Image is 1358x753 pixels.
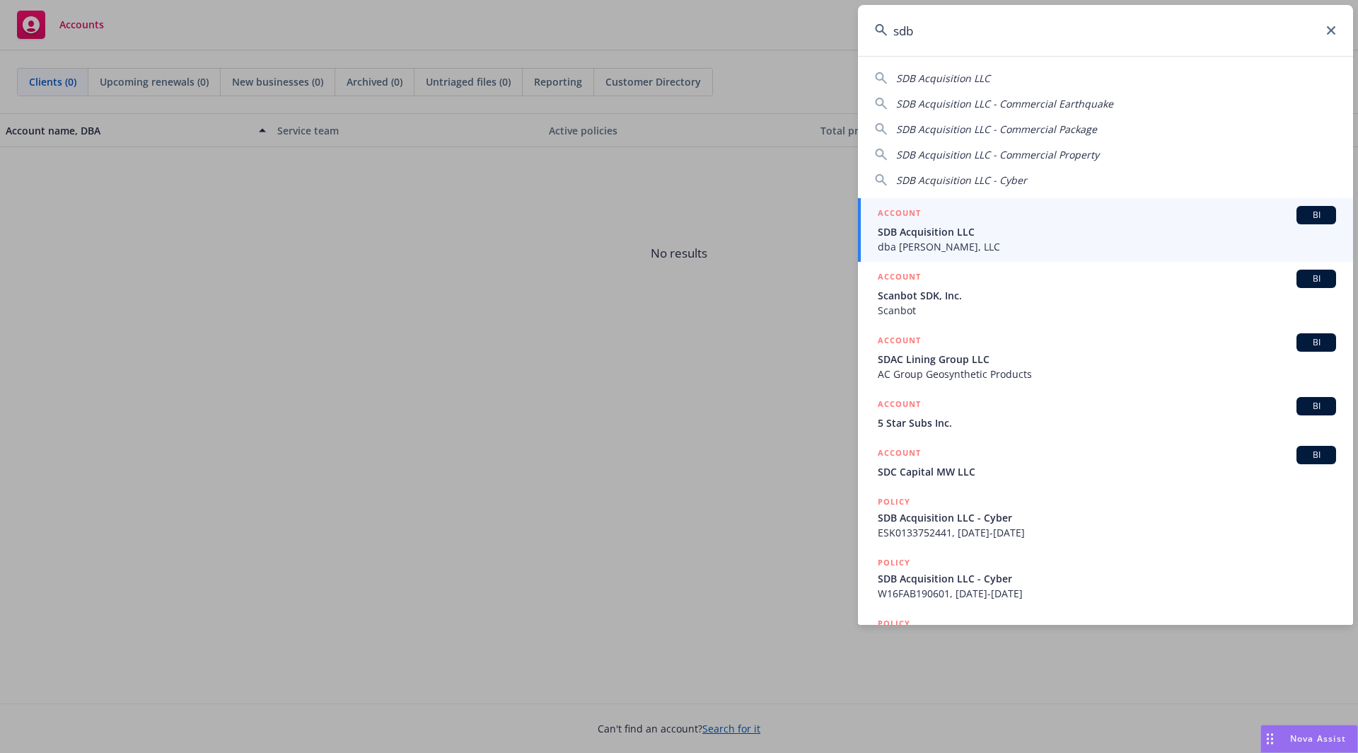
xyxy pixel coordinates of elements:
a: POLICY [858,609,1353,669]
span: W16FAB190601, [DATE]-[DATE] [878,586,1336,601]
span: AC Group Geosynthetic Products [878,367,1336,381]
a: ACCOUNTBISDB Acquisition LLCdba [PERSON_NAME], LLC [858,198,1353,262]
span: 5 Star Subs Inc. [878,415,1336,430]
h5: POLICY [878,616,910,631]
span: Scanbot SDK, Inc. [878,288,1336,303]
span: BI [1302,336,1330,349]
div: Drag to move [1261,725,1279,752]
span: BI [1302,400,1330,413]
a: ACCOUNTBISDAC Lining Group LLCAC Group Geosynthetic Products [858,326,1353,389]
span: ESK0133752441, [DATE]-[DATE] [878,525,1336,540]
span: SDB Acquisition LLC - Cyber [878,571,1336,586]
span: SDC Capital MW LLC [878,464,1336,479]
h5: ACCOUNT [878,446,921,463]
h5: ACCOUNT [878,270,921,287]
span: SDB Acquisition LLC - Commercial Property [896,148,1099,161]
button: Nova Assist [1260,725,1358,753]
h5: ACCOUNT [878,333,921,350]
span: BI [1302,209,1330,222]
span: BI [1302,272,1330,285]
span: Scanbot [878,303,1336,318]
span: SDB Acquisition LLC - Cyber [896,173,1027,187]
span: dba [PERSON_NAME], LLC [878,239,1336,254]
input: Search... [858,5,1353,56]
span: SDB Acquisition LLC [896,71,990,85]
a: ACCOUNTBI5 Star Subs Inc. [858,389,1353,438]
span: SDB Acquisition LLC - Commercial Earthquake [896,97,1113,110]
span: SDB Acquisition LLC - Commercial Package [896,122,1097,136]
span: BI [1302,449,1330,461]
span: Nova Assist [1290,732,1346,745]
h5: POLICY [878,495,910,509]
span: SDB Acquisition LLC - Cyber [878,510,1336,525]
span: SDB Acquisition LLC [878,224,1336,239]
h5: POLICY [878,556,910,570]
a: ACCOUNTBISDC Capital MW LLC [858,438,1353,487]
a: POLICYSDB Acquisition LLC - CyberW16FAB190601, [DATE]-[DATE] [858,548,1353,609]
h5: ACCOUNT [878,397,921,414]
a: POLICYSDB Acquisition LLC - CyberESK0133752441, [DATE]-[DATE] [858,487,1353,548]
a: ACCOUNTBIScanbot SDK, Inc.Scanbot [858,262,1353,326]
h5: ACCOUNT [878,206,921,223]
span: SDAC Lining Group LLC [878,352,1336,367]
